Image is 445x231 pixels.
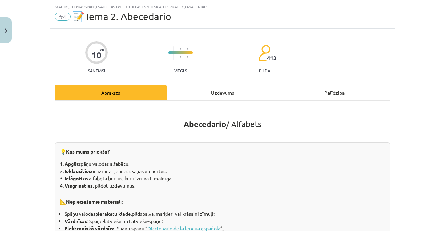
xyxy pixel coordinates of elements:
[65,182,93,189] strong: Vingrināties
[55,85,167,100] div: Apraksts
[65,182,385,189] li: , pildot uzdevumus.
[65,175,385,182] li: tos alfabēta burtus, kuru izruna ir mainīga.
[170,48,170,50] img: icon-short-line-57e1e144782c952c97e751825c79c345078a6d821885a25fce030b3d8c18986b.svg
[174,68,187,73] p: Viegls
[60,193,385,206] p: 📐
[173,46,174,60] img: icon-long-line-d9ea69661e0d244f92f715978eff75569469978d946b2353a9bb055b3ed8787d.svg
[92,50,102,60] div: 10
[65,160,79,167] strong: Apgūt
[180,56,181,58] img: icon-short-line-57e1e144782c952c97e751825c79c345078a6d821885a25fce030b3d8c18986b.svg
[55,107,390,129] h1: / Alfabēts
[170,56,170,58] img: icon-short-line-57e1e144782c952c97e751825c79c345078a6d821885a25fce030b3d8c18986b.svg
[60,148,385,156] p: 💡
[55,13,71,21] span: #4
[65,210,385,217] li: Spāņu valodas pildspalva, marķieri vai krāsaini zīmuļi;
[258,44,270,62] img: students-c634bb4e5e11cddfef0936a35e636f08e4e9abd3cc4e673bd6f9a4125e45ecb1.svg
[5,28,7,33] img: icon-close-lesson-0947bae3869378f0d4975bcd49f059093ad1ed9edebbc8119c70593378902aed.svg
[259,68,270,73] p: pilda
[99,48,104,52] span: XP
[95,211,132,217] strong: pierakstu klade,
[65,217,385,225] li: : Spāņu-latviešu un Latviešu-spāņu;
[267,55,276,61] span: 413
[187,56,188,58] img: icon-short-line-57e1e144782c952c97e751825c79c345078a6d821885a25fce030b3d8c18986b.svg
[184,119,226,129] strong: Abecedario
[180,48,181,50] img: icon-short-line-57e1e144782c952c97e751825c79c345078a6d821885a25fce030b3d8c18986b.svg
[278,85,390,100] div: Palīdzība
[65,167,385,175] li: un izrunāt jaunas skaņas un burtus.
[65,160,385,167] li: spāņu valodas alfabētu.
[66,148,110,155] b: Kas mums priekšā?
[187,48,188,50] img: icon-short-line-57e1e144782c952c97e751825c79c345078a6d821885a25fce030b3d8c18986b.svg
[167,85,278,100] div: Uzdevums
[72,11,171,22] span: 📝Tema 2. Abecedario
[85,68,108,73] p: Saņemsi
[65,168,91,174] strong: Ieklausīties
[65,218,87,224] strong: Vārdnīcas
[55,4,390,9] div: Mācību tēma: Spāņu valodas b1 - 10. klases 1.ieskaites mācību materiāls
[65,175,81,181] strong: Ielāgot
[66,198,123,205] b: Nepieciešamie materiāli:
